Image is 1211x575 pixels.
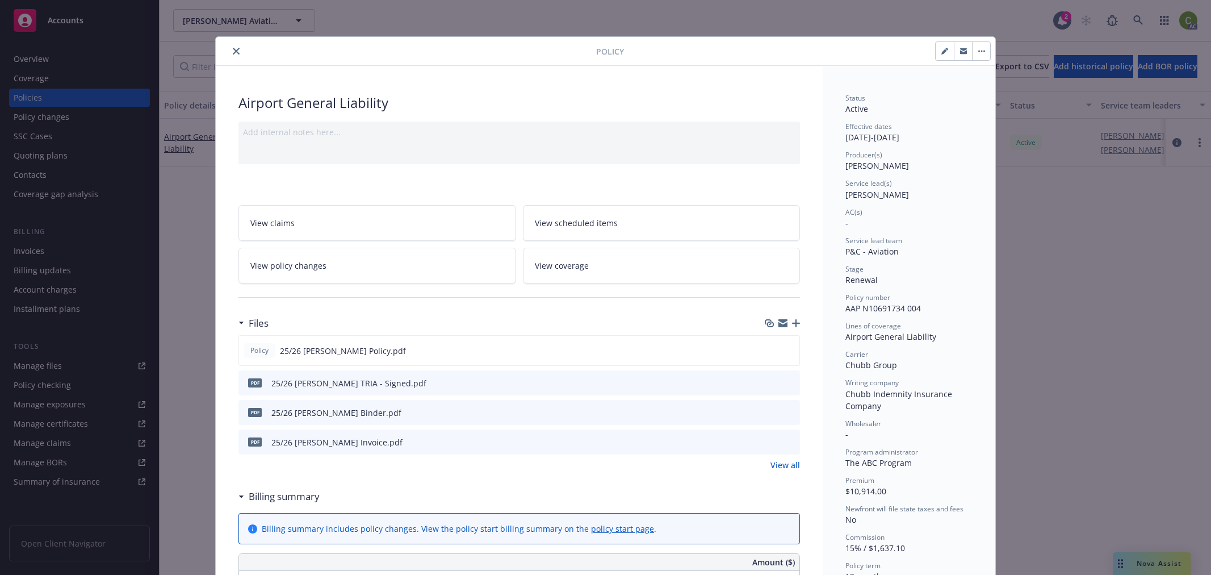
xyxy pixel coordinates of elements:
[845,349,868,359] span: Carrier
[845,93,865,103] span: Status
[250,260,326,272] span: View policy changes
[238,205,516,241] a: View claims
[238,316,269,331] div: Files
[250,217,295,229] span: View claims
[249,316,269,331] h3: Files
[845,429,848,440] span: -
[845,246,899,257] span: P&C - Aviation
[243,126,795,138] div: Add internal notes here...
[238,93,800,113] div: Airport General Liability
[845,447,918,457] span: Program administrator
[845,122,973,143] div: [DATE] - [DATE]
[591,523,654,534] a: policy start page
[845,532,885,542] span: Commission
[845,419,881,428] span: Wholesaler
[845,486,886,497] span: $10,914.00
[845,103,868,114] span: Active
[845,543,905,553] span: 15% / $1,637.10
[845,189,909,200] span: [PERSON_NAME]
[770,459,800,471] a: View all
[845,178,892,188] span: Service lead(s)
[596,45,624,57] span: Policy
[535,260,589,272] span: View coverage
[845,378,899,388] span: Writing company
[248,408,262,416] span: pdf
[845,476,874,485] span: Premium
[845,303,921,314] span: AAP N10691734 004
[271,436,403,448] div: 25/26 [PERSON_NAME] Invoice.pdf
[845,504,963,514] span: Newfront will file state taxes and fees
[785,436,795,448] button: preview file
[767,407,776,419] button: download file
[238,248,516,284] a: View policy changes
[535,217,618,229] span: View scheduled items
[845,457,912,468] span: The ABC Program
[845,122,892,131] span: Effective dates
[785,407,795,419] button: preview file
[845,514,856,525] span: No
[845,218,848,228] span: -
[845,160,909,171] span: [PERSON_NAME]
[785,377,795,389] button: preview file
[766,345,776,357] button: download file
[262,523,656,535] div: Billing summary includes policy changes. View the policy start billing summary on the .
[785,345,795,357] button: preview file
[845,207,862,217] span: AC(s)
[767,377,776,389] button: download file
[845,331,973,343] div: Airport General Liability
[845,321,901,331] span: Lines of coverage
[752,556,795,568] span: Amount ($)
[767,436,776,448] button: download file
[249,489,320,504] h3: Billing summary
[845,150,882,160] span: Producer(s)
[248,345,271,356] span: Policy
[845,264,864,274] span: Stage
[845,389,954,411] span: Chubb Indemnity Insurance Company
[271,377,426,389] div: 25/26 [PERSON_NAME] TRIA - Signed.pdf
[238,489,320,504] div: Billing summary
[248,378,262,387] span: pdf
[845,360,897,370] span: Chubb Group
[845,561,881,570] span: Policy term
[523,248,801,284] a: View coverage
[248,438,262,446] span: pdf
[845,293,890,302] span: Policy number
[845,274,878,285] span: Renewal
[271,407,401,419] div: 25/26 [PERSON_NAME] Binder.pdf
[845,236,902,245] span: Service lead team
[229,44,243,58] button: close
[523,205,801,241] a: View scheduled items
[280,345,406,357] span: 25/26 [PERSON_NAME] Policy.pdf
